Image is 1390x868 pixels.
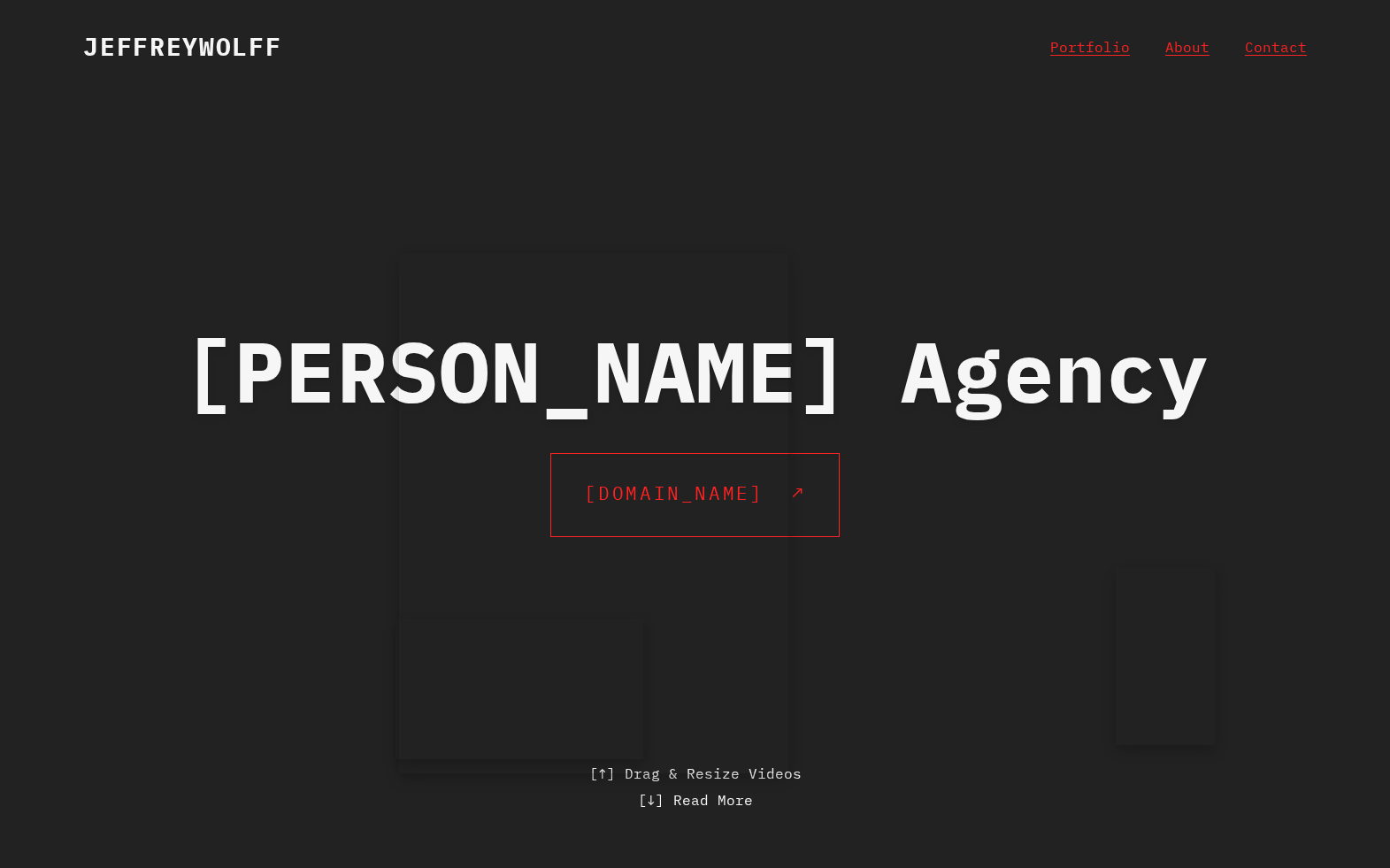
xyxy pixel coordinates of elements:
[100,36,199,61] span: effrey
[216,36,282,61] span: olff
[83,35,281,63] a: JeffreyWolff
[1245,42,1307,56] a: Contact
[1165,42,1210,56] a: About
[83,762,1307,816] p: [↑] Drag & Resize Videos [↓] Read More
[18,332,1372,426] div: [PERSON_NAME] Agency
[1050,42,1130,56] a: Portfolio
